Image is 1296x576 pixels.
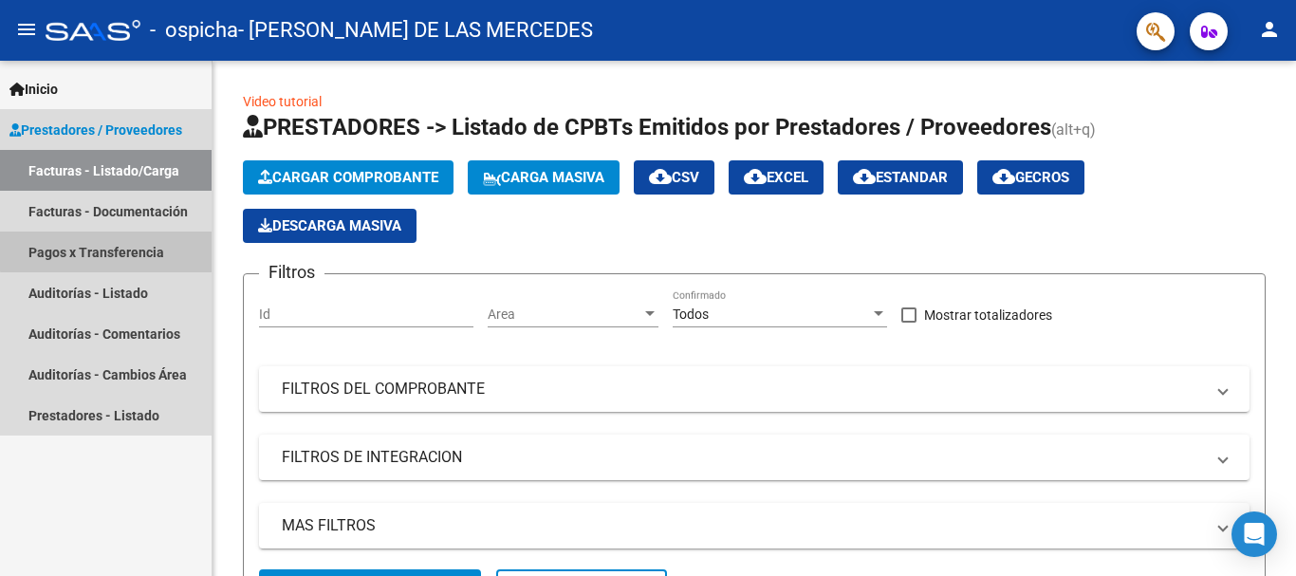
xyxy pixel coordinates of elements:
mat-icon: menu [15,18,38,41]
button: Gecros [977,160,1084,195]
span: Prestadores / Proveedores [9,120,182,140]
button: Descarga Masiva [243,209,417,243]
span: Estandar [853,169,948,186]
span: - ospicha [150,9,238,51]
span: Cargar Comprobante [258,169,438,186]
span: Carga Masiva [483,169,604,186]
mat-icon: cloud_download [853,165,876,188]
span: Inicio [9,79,58,100]
span: Todos [673,307,709,322]
app-download-masive: Descarga masiva de comprobantes (adjuntos) [243,209,417,243]
mat-expansion-panel-header: MAS FILTROS [259,503,1250,548]
span: PRESTADORES -> Listado de CPBTs Emitidos por Prestadores / Proveedores [243,114,1051,140]
button: CSV [634,160,714,195]
span: Mostrar totalizadores [924,304,1052,326]
h3: Filtros [259,259,324,286]
mat-panel-title: FILTROS DEL COMPROBANTE [282,379,1204,399]
span: Descarga Masiva [258,217,401,234]
button: Estandar [838,160,963,195]
mat-expansion-panel-header: FILTROS DE INTEGRACION [259,435,1250,480]
button: EXCEL [729,160,824,195]
span: EXCEL [744,169,808,186]
span: (alt+q) [1051,121,1096,139]
a: Video tutorial [243,94,322,109]
button: Cargar Comprobante [243,160,454,195]
mat-panel-title: MAS FILTROS [282,515,1204,536]
div: Open Intercom Messenger [1231,511,1277,557]
mat-icon: cloud_download [649,165,672,188]
mat-panel-title: FILTROS DE INTEGRACION [282,447,1204,468]
mat-icon: person [1258,18,1281,41]
span: Area [488,307,641,323]
mat-icon: cloud_download [992,165,1015,188]
span: Gecros [992,169,1069,186]
span: CSV [649,169,699,186]
span: - [PERSON_NAME] DE LAS MERCEDES [238,9,593,51]
button: Carga Masiva [468,160,620,195]
mat-expansion-panel-header: FILTROS DEL COMPROBANTE [259,366,1250,412]
mat-icon: cloud_download [744,165,767,188]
